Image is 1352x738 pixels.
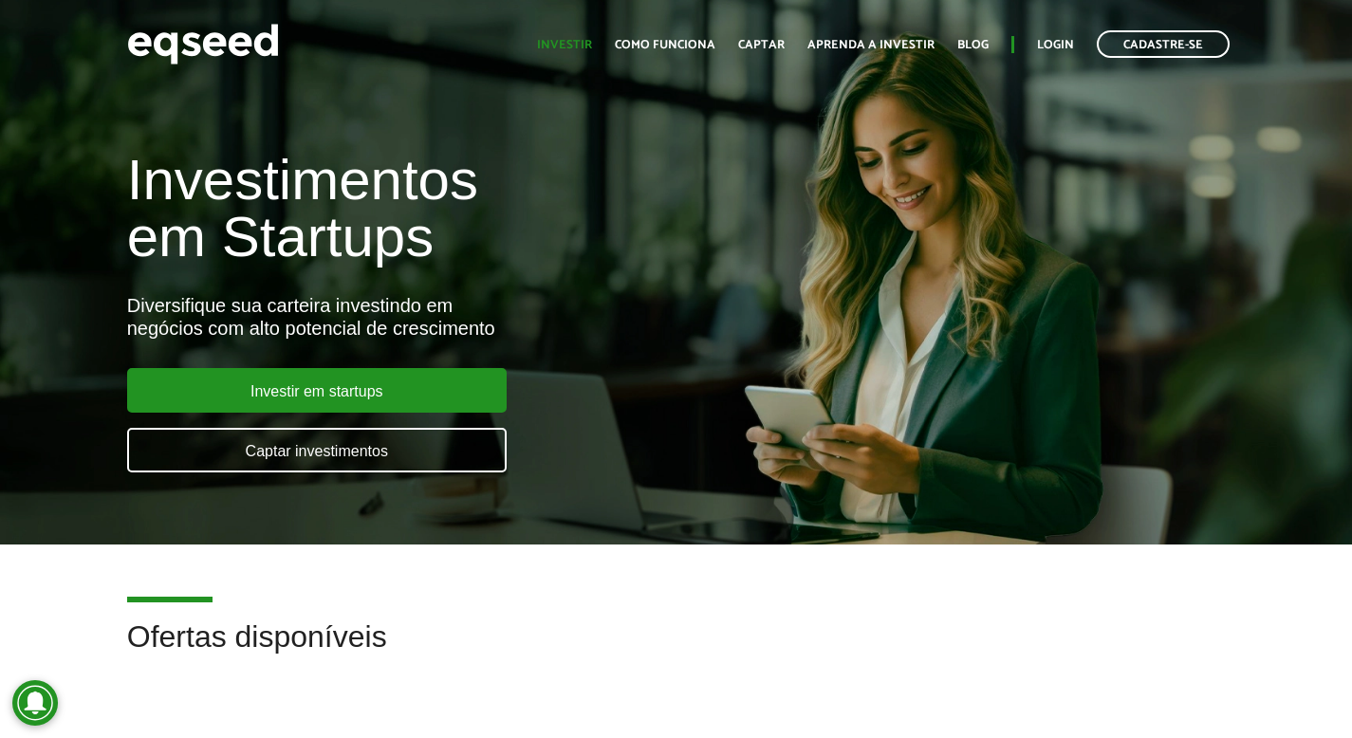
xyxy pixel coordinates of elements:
[127,620,1226,682] h2: Ofertas disponíveis
[127,368,507,413] a: Investir em startups
[1037,39,1074,51] a: Login
[537,39,592,51] a: Investir
[127,428,507,472] a: Captar investimentos
[957,39,989,51] a: Blog
[1097,30,1230,58] a: Cadastre-se
[127,19,279,69] img: EqSeed
[807,39,935,51] a: Aprenda a investir
[127,152,775,266] h1: Investimentos em Startups
[615,39,715,51] a: Como funciona
[738,39,785,51] a: Captar
[127,294,775,340] div: Diversifique sua carteira investindo em negócios com alto potencial de crescimento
